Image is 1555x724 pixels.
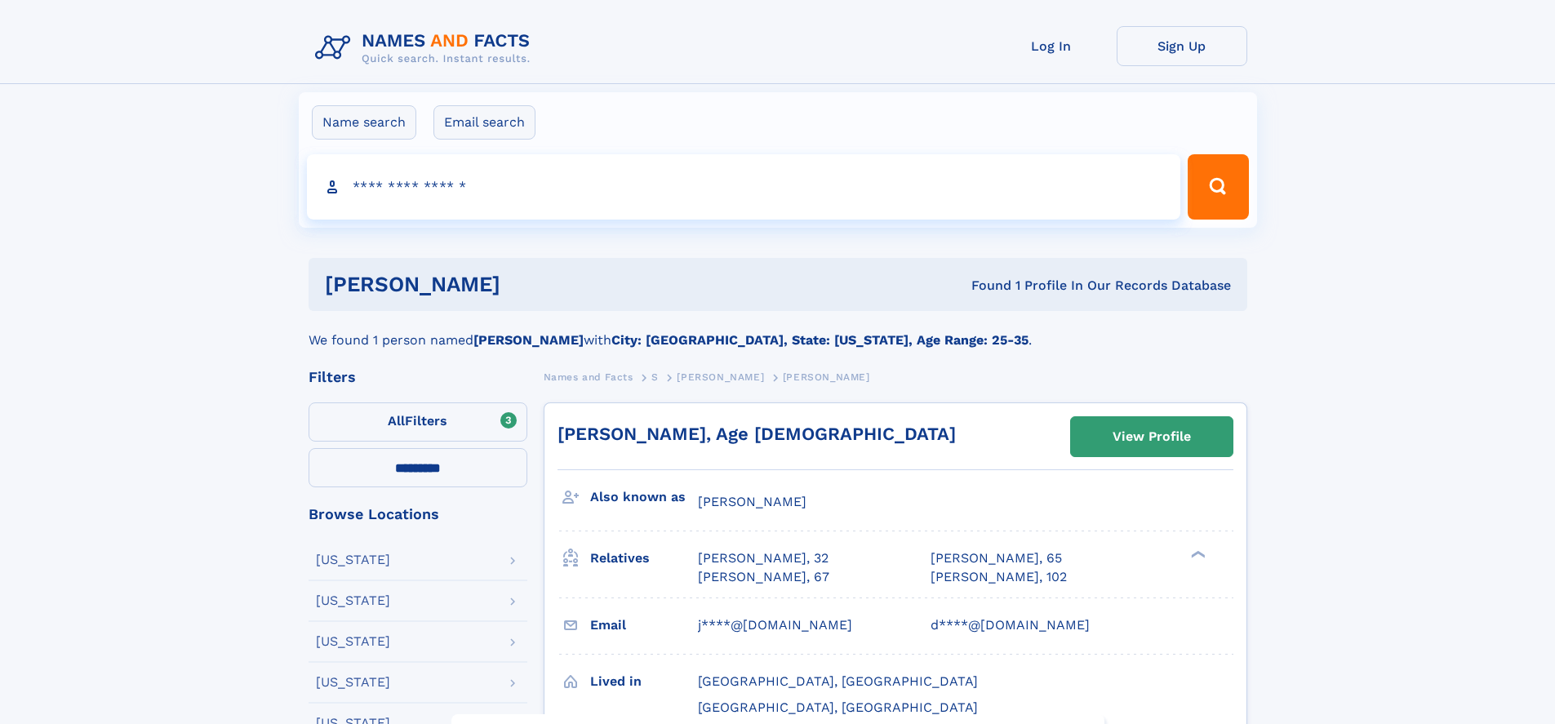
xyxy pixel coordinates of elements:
span: [PERSON_NAME] [783,371,870,383]
label: Name search [312,105,416,140]
div: [US_STATE] [316,635,390,648]
a: Sign Up [1117,26,1247,66]
h3: Also known as [590,483,698,511]
a: S [651,366,659,387]
div: [US_STATE] [316,594,390,607]
label: Filters [309,402,527,442]
span: S [651,371,659,383]
div: ❯ [1187,549,1206,560]
div: Browse Locations [309,507,527,522]
img: Logo Names and Facts [309,26,544,70]
span: All [388,413,405,429]
a: [PERSON_NAME] [677,366,764,387]
div: Found 1 Profile In Our Records Database [735,277,1231,295]
h3: Email [590,611,698,639]
span: [PERSON_NAME] [677,371,764,383]
a: [PERSON_NAME], 67 [698,568,829,586]
button: Search Button [1188,154,1248,220]
div: We found 1 person named with . [309,311,1247,350]
a: [PERSON_NAME], 102 [931,568,1067,586]
h1: [PERSON_NAME] [325,274,736,295]
div: [US_STATE] [316,676,390,689]
input: search input [307,154,1181,220]
div: Filters [309,370,527,384]
span: [GEOGRAPHIC_DATA], [GEOGRAPHIC_DATA] [698,673,978,689]
a: [PERSON_NAME], 65 [931,549,1062,567]
b: [PERSON_NAME] [473,332,584,348]
a: Log In [986,26,1117,66]
label: Email search [433,105,535,140]
a: [PERSON_NAME], 32 [698,549,829,567]
a: [PERSON_NAME], Age [DEMOGRAPHIC_DATA] [558,424,956,444]
a: View Profile [1071,417,1233,456]
h3: Lived in [590,668,698,695]
div: [US_STATE] [316,553,390,566]
a: Names and Facts [544,366,633,387]
div: View Profile [1113,418,1191,455]
span: [GEOGRAPHIC_DATA], [GEOGRAPHIC_DATA] [698,700,978,715]
span: [PERSON_NAME] [698,494,806,509]
b: City: [GEOGRAPHIC_DATA], State: [US_STATE], Age Range: 25-35 [611,332,1029,348]
h3: Relatives [590,544,698,572]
